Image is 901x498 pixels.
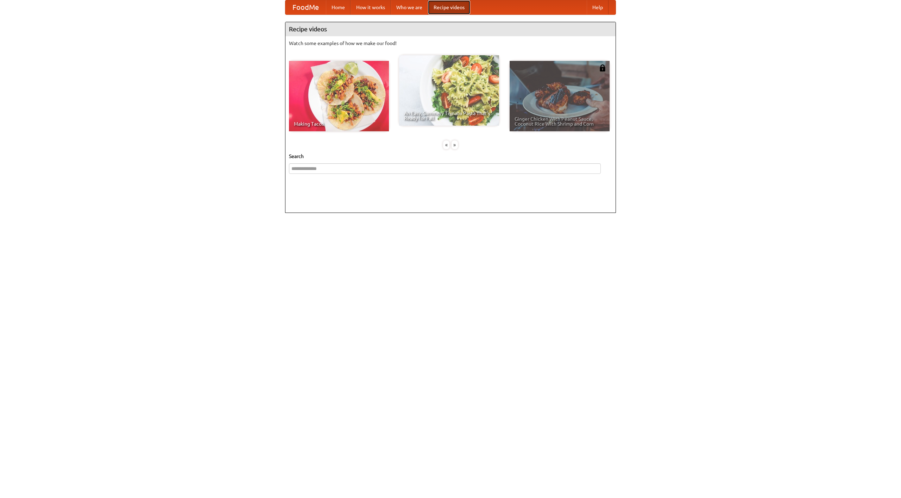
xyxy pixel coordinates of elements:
span: An Easy, Summery Tomato Pasta That's Ready for Fall [404,111,494,121]
img: 483408.png [599,64,606,71]
a: Who we are [391,0,428,14]
a: Making Tacos [289,61,389,131]
a: An Easy, Summery Tomato Pasta That's Ready for Fall [399,55,499,126]
a: Help [587,0,609,14]
div: » [452,140,458,149]
a: FoodMe [285,0,326,14]
h5: Search [289,153,612,160]
p: Watch some examples of how we make our food! [289,40,612,47]
div: « [443,140,449,149]
span: Making Tacos [294,121,384,126]
a: Home [326,0,351,14]
a: How it works [351,0,391,14]
a: Recipe videos [428,0,470,14]
h4: Recipe videos [285,22,616,36]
